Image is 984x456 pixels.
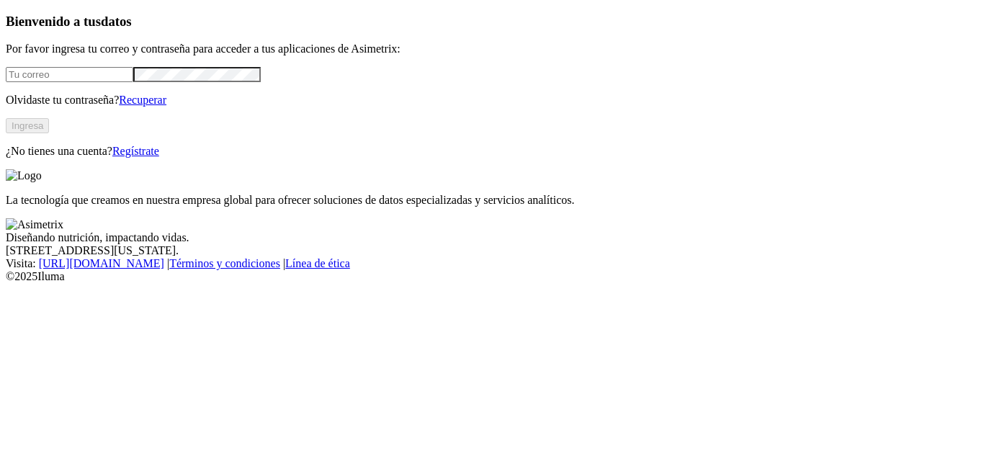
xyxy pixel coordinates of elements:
[6,231,978,244] div: Diseñando nutrición, impactando vidas.
[6,14,978,30] h3: Bienvenido a tus
[6,257,978,270] div: Visita : | |
[6,169,42,182] img: Logo
[285,257,350,269] a: Línea de ética
[6,67,133,82] input: Tu correo
[39,257,164,269] a: [URL][DOMAIN_NAME]
[101,14,132,29] span: datos
[6,194,978,207] p: La tecnología que creamos en nuestra empresa global para ofrecer soluciones de datos especializad...
[6,244,978,257] div: [STREET_ADDRESS][US_STATE].
[6,94,978,107] p: Olvidaste tu contraseña?
[6,145,978,158] p: ¿No tienes una cuenta?
[6,270,978,283] div: © 2025 Iluma
[6,118,49,133] button: Ingresa
[6,218,63,231] img: Asimetrix
[119,94,166,106] a: Recuperar
[169,257,280,269] a: Términos y condiciones
[6,43,978,55] p: Por favor ingresa tu correo y contraseña para acceder a tus aplicaciones de Asimetrix:
[112,145,159,157] a: Regístrate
